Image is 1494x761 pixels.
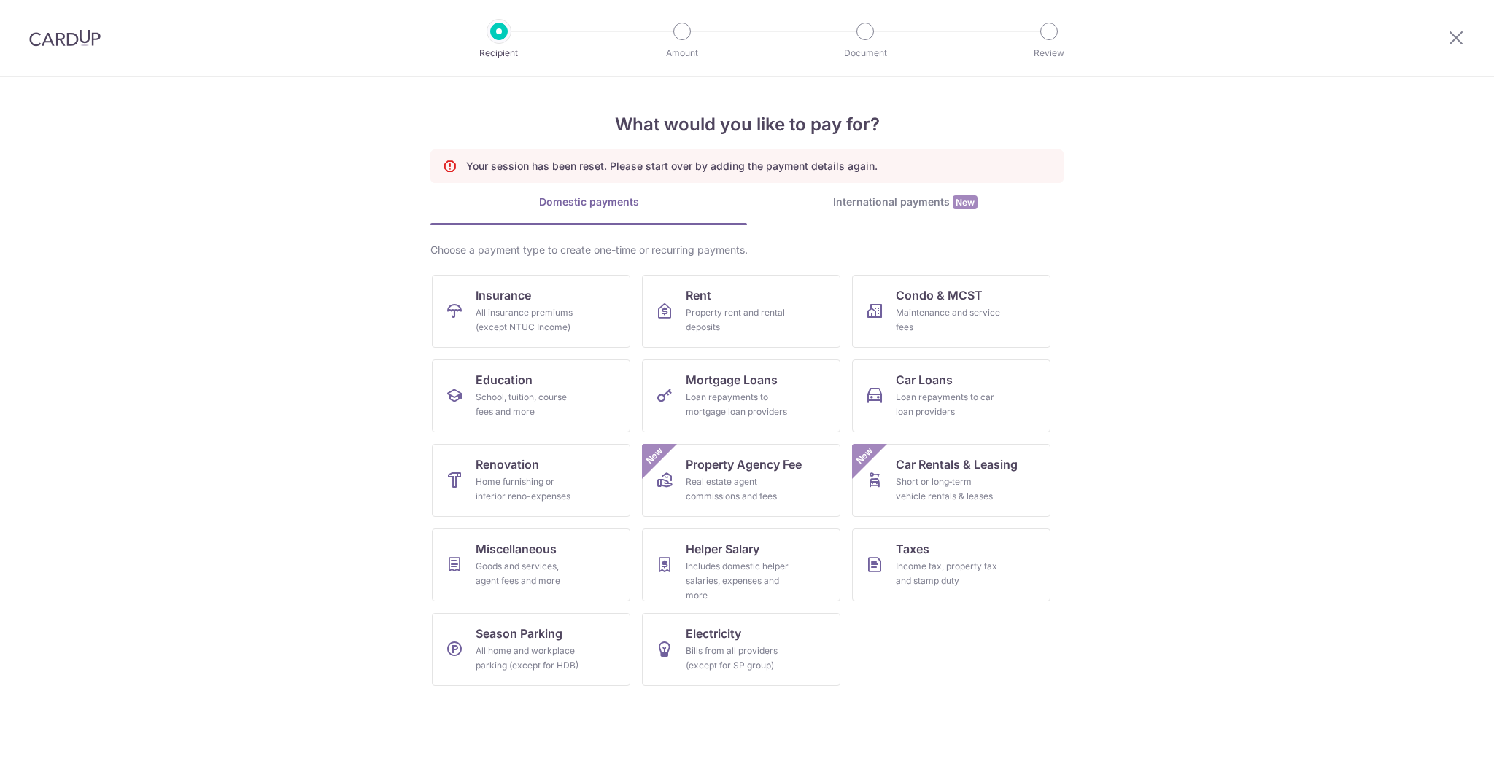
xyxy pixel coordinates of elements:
div: School, tuition, course fees and more [476,390,581,419]
div: All home and workplace parking (except for HDB) [476,644,581,673]
div: Maintenance and service fees [896,305,1001,335]
span: Season Parking [476,625,562,642]
div: Loan repayments to car loan providers [896,390,1001,419]
div: Real estate agent commissions and fees [686,475,791,504]
a: EducationSchool, tuition, course fees and more [432,359,630,432]
div: Home furnishing or interior reno-expenses [476,475,581,504]
a: Car LoansLoan repayments to car loan providers [852,359,1050,432]
span: Condo & MCST [896,286,983,304]
span: Education [476,371,533,389]
a: RentProperty rent and rental deposits [642,275,840,348]
span: Car Loans [896,371,953,389]
span: Helper Salary [686,540,759,558]
p: Review [995,46,1103,61]
p: Amount [628,46,736,61]
a: Property Agency FeeReal estate agent commissions and feesNew [642,444,840,517]
span: New [643,444,667,468]
div: All insurance premiums (except NTUC Income) [476,305,581,335]
span: Insurance [476,286,531,304]
div: Loan repayments to mortgage loan providers [686,390,791,419]
span: New [853,444,877,468]
h4: What would you like to pay for? [430,112,1064,138]
a: InsuranceAll insurance premiums (except NTUC Income) [432,275,630,348]
div: Short or long‑term vehicle rentals & leases [896,475,1001,504]
div: Income tax, property tax and stamp duty [896,559,1001,588]
div: International payments [747,195,1064,210]
span: Renovation [476,456,539,473]
img: CardUp [29,29,101,47]
a: Season ParkingAll home and workplace parking (except for HDB) [432,613,630,686]
span: Taxes [896,540,929,558]
span: Property Agency Fee [686,456,802,473]
a: RenovationHome furnishing or interior reno-expenses [432,444,630,517]
div: Bills from all providers (except for SP group) [686,644,791,673]
div: Includes domestic helper salaries, expenses and more [686,559,791,603]
span: New [953,195,978,209]
p: Recipient [445,46,553,61]
span: Mortgage Loans [686,371,778,389]
p: Document [811,46,919,61]
div: Domestic payments [430,195,747,209]
div: Choose a payment type to create one-time or recurring payments. [430,243,1064,257]
a: MiscellaneousGoods and services, agent fees and more [432,528,630,601]
div: Goods and services, agent fees and more [476,559,581,588]
a: Car Rentals & LeasingShort or long‑term vehicle rentals & leasesNew [852,444,1050,517]
span: Car Rentals & Leasing [896,456,1018,473]
a: Mortgage LoansLoan repayments to mortgage loan providers [642,359,840,432]
a: TaxesIncome tax, property tax and stamp duty [852,528,1050,601]
p: Your session has been reset. Please start over by adding the payment details again. [466,159,878,173]
a: Condo & MCSTMaintenance and service fees [852,275,1050,348]
span: Miscellaneous [476,540,557,558]
span: Electricity [686,625,741,642]
div: Property rent and rental deposits [686,305,791,335]
a: Helper SalaryIncludes domestic helper salaries, expenses and more [642,528,840,601]
span: Rent [686,286,711,304]
a: ElectricityBills from all providers (except for SP group) [642,613,840,686]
